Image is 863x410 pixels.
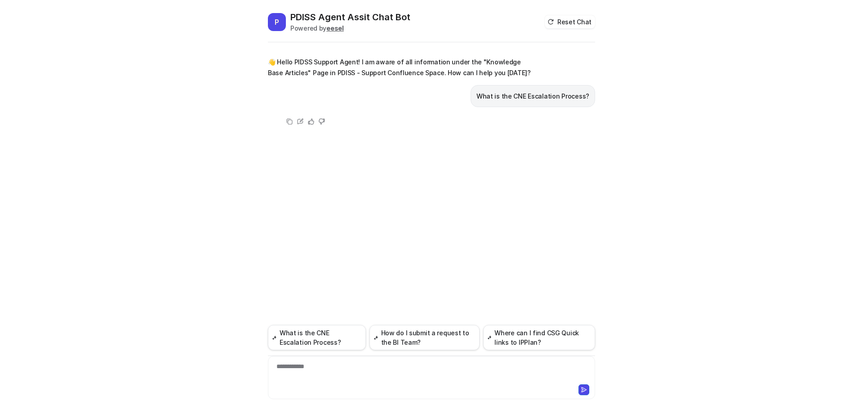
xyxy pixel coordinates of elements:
div: Powered by [290,23,410,33]
button: Reset Chat [545,15,595,28]
button: Where can I find CSG Quick links to IPPlan? [483,325,595,350]
p: 👋 Hello PIDSS Support Agent! I am aware of all information under the "Knowledge Base Articles" Pa... [268,57,531,78]
b: eesel [326,24,344,32]
button: What is the CNE Escalation Process? [268,325,366,350]
span: P [268,13,286,31]
p: What is the CNE Escalation Process? [476,91,589,102]
button: How do I submit a request to the BI Team? [369,325,480,350]
h2: PDISS Agent Assit Chat Bot [290,11,410,23]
